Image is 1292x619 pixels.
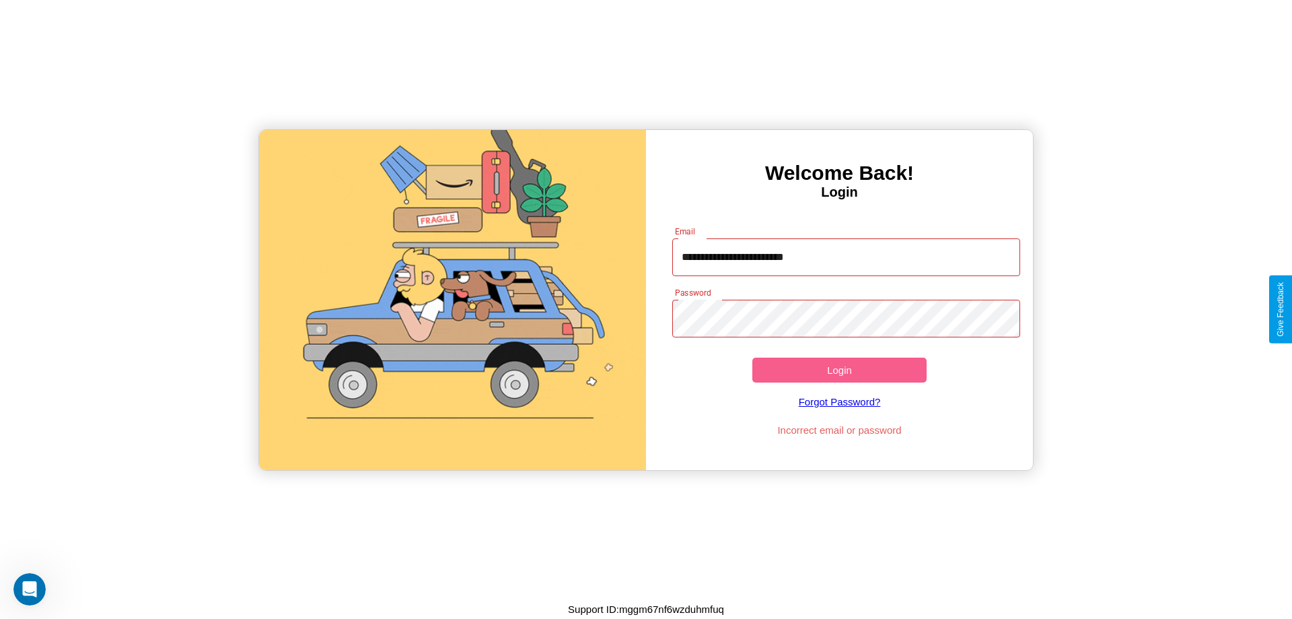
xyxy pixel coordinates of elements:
label: Email [675,226,696,237]
h3: Welcome Back! [646,162,1033,185]
p: Incorrect email or password [666,421,1014,439]
iframe: Intercom live chat [13,573,46,606]
p: Support ID: mggm67nf6wzduhmfuq [568,600,724,618]
button: Login [752,358,927,383]
h4: Login [646,185,1033,200]
img: gif [259,130,646,470]
a: Forgot Password? [666,383,1014,421]
label: Password [675,287,711,298]
div: Give Feedback [1276,282,1285,337]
